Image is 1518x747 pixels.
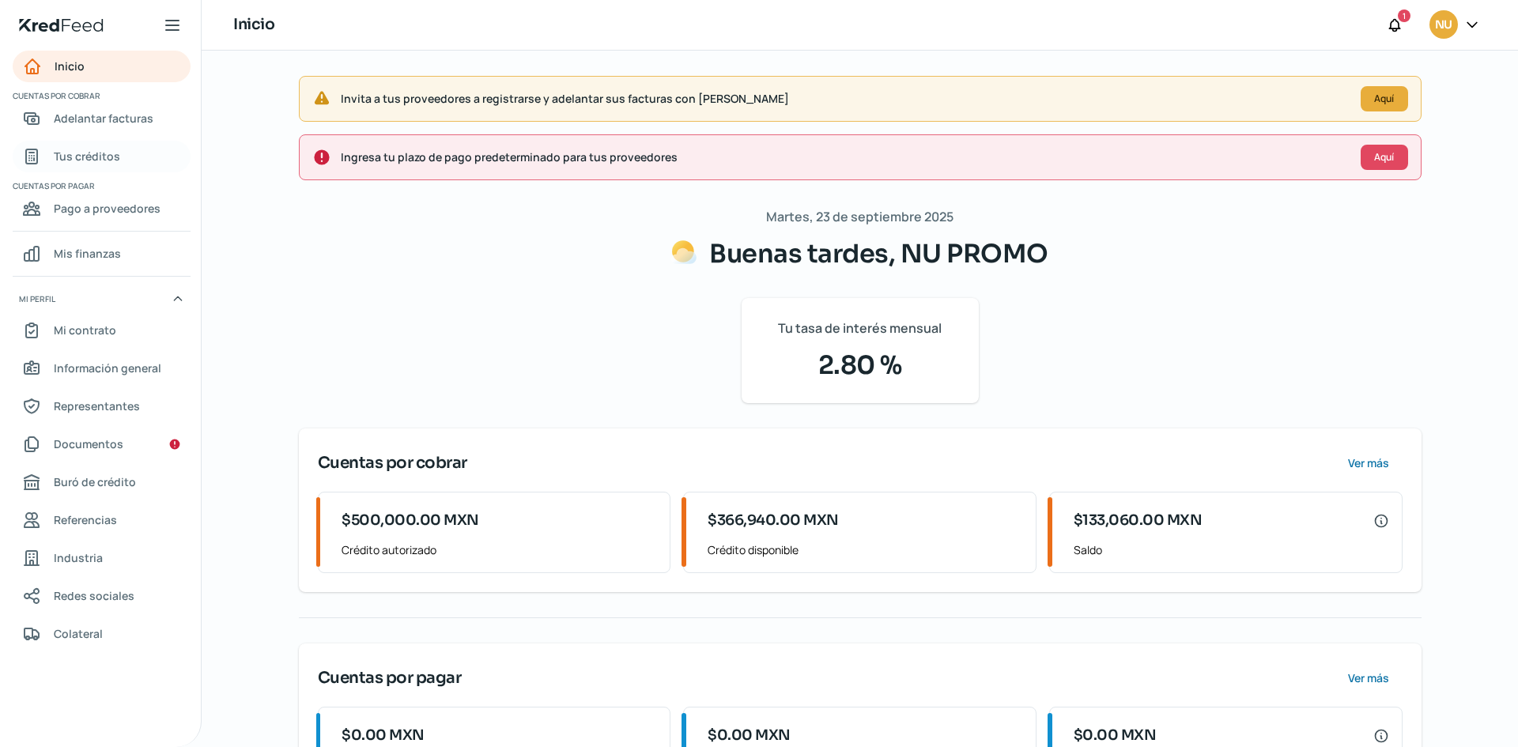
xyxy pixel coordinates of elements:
[233,13,274,36] h1: Inicio
[13,238,191,270] a: Mis finanzas
[13,618,191,650] a: Colateral
[1435,16,1452,35] span: NU
[54,510,117,530] span: Referencias
[1403,9,1406,23] span: 1
[1335,662,1403,694] button: Ver más
[1348,458,1389,469] span: Ver más
[13,193,191,224] a: Pago a proveedores
[13,179,188,193] span: Cuentas por pagar
[54,396,140,416] span: Representantes
[13,428,191,460] a: Documentos
[13,542,191,574] a: Industria
[54,624,103,643] span: Colateral
[54,198,160,218] span: Pago a proveedores
[54,548,103,568] span: Industria
[708,510,839,531] span: $366,940.00 MXN
[13,51,191,82] a: Inicio
[1348,673,1389,684] span: Ver más
[318,451,467,475] span: Cuentas por cobrar
[13,141,191,172] a: Tus créditos
[709,238,1048,270] span: Buenas tardes, NU PROMO
[54,108,153,128] span: Adelantar facturas
[13,390,191,422] a: Representantes
[1335,447,1403,479] button: Ver más
[13,89,188,103] span: Cuentas por cobrar
[54,358,161,378] span: Información general
[1074,540,1389,560] span: Saldo
[342,725,425,746] span: $0.00 MXN
[13,315,191,346] a: Mi contrato
[1074,725,1157,746] span: $0.00 MXN
[13,103,191,134] a: Adelantar facturas
[54,146,120,166] span: Tus créditos
[19,292,55,306] span: Mi perfil
[54,434,123,454] span: Documentos
[761,346,960,384] span: 2.80 %
[1361,86,1408,111] button: Aquí
[54,586,134,606] span: Redes sociales
[342,510,479,531] span: $500,000.00 MXN
[13,580,191,612] a: Redes sociales
[54,320,116,340] span: Mi contrato
[54,243,121,263] span: Mis finanzas
[13,466,191,498] a: Buró de crédito
[55,56,85,76] span: Inicio
[341,147,1348,167] span: Ingresa tu plazo de pago predeterminado para tus proveedores
[342,540,657,560] span: Crédito autorizado
[318,666,462,690] span: Cuentas por pagar
[766,206,953,228] span: Martes, 23 de septiembre 2025
[13,504,191,536] a: Referencias
[1074,510,1203,531] span: $133,060.00 MXN
[1374,153,1394,162] span: Aquí
[54,472,136,492] span: Buró de crédito
[1361,145,1408,170] button: Aquí
[778,317,942,340] span: Tu tasa de interés mensual
[708,540,1023,560] span: Crédito disponible
[13,353,191,384] a: Información general
[1374,94,1394,104] span: Aquí
[708,725,791,746] span: $0.00 MXN
[671,240,697,265] img: Saludos
[341,89,1348,108] span: Invita a tus proveedores a registrarse y adelantar sus facturas con [PERSON_NAME]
